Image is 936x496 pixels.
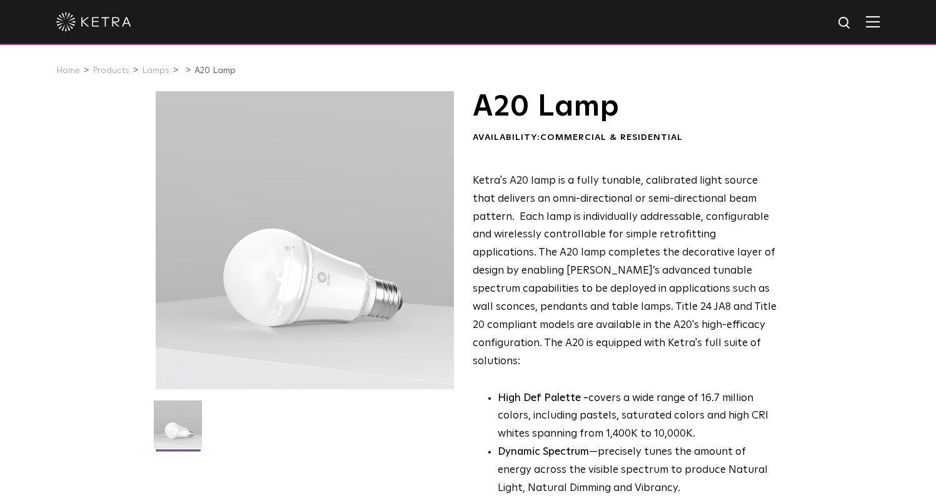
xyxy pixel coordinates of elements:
[473,132,777,144] div: Availability:
[498,390,777,444] p: covers a wide range of 16.7 million colors, including pastels, saturated colors and high CRI whit...
[866,16,880,27] img: Hamburger%20Nav.svg
[194,66,236,75] a: A20 Lamp
[56,66,80,75] a: Home
[154,400,202,458] img: A20-Lamp-2021-Web-Square
[540,133,683,142] span: Commercial & Residential
[56,12,131,31] img: ketra-logo-2019-white
[473,91,777,122] h1: A20 Lamp
[142,66,169,75] a: Lamps
[498,447,589,457] strong: Dynamic Spectrum
[93,66,129,75] a: Products
[837,16,853,31] img: search icon
[498,393,588,404] strong: High Def Palette -
[473,176,777,367] span: Ketra's A20 lamp is a fully tunable, calibrated light source that delivers an omni-directional or...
